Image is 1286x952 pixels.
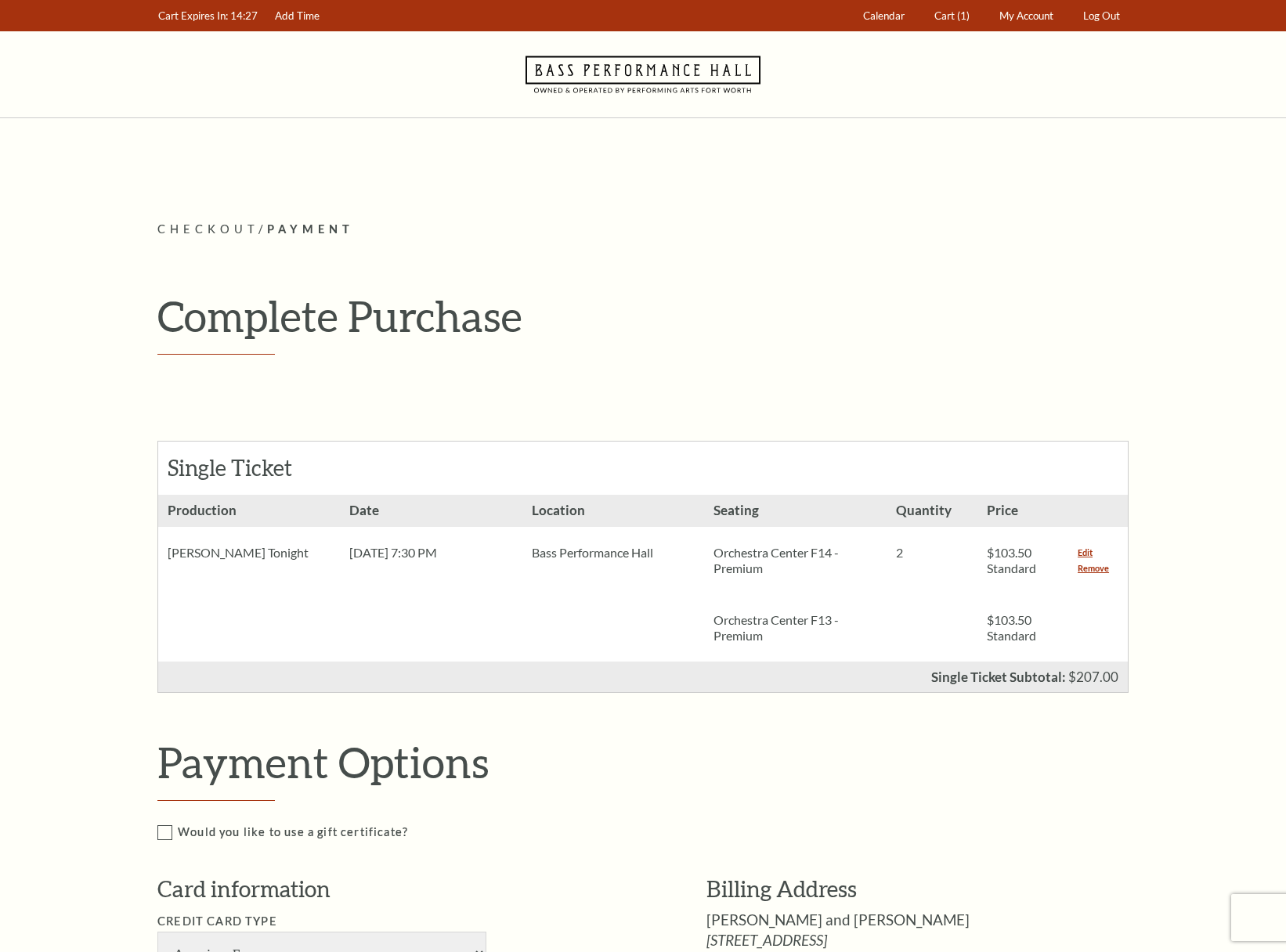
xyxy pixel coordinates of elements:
span: $103.50 Standard [987,545,1036,575]
span: Cart [934,9,955,22]
span: 14:27 [230,9,258,22]
span: Billing Address [706,875,857,902]
p: 2 [896,545,968,561]
h3: Location [522,495,704,527]
h2: Single Ticket [168,455,339,481]
a: Edit [1078,545,1093,561]
h1: Complete Purchase [157,290,1129,341]
p: Single Ticket Subtotal: [931,670,1066,683]
label: Credit Card Type [157,914,277,928]
h3: Price [977,495,1068,527]
a: Remove [1078,561,1109,576]
span: $207.00 [1068,669,1118,685]
span: Calendar [863,9,905,22]
a: Calendar [856,1,912,31]
p: Orchestra Center F13 - Premium [713,612,876,644]
h3: Seating [704,495,886,527]
h3: Date [340,495,522,527]
a: Cart (1) [927,1,977,31]
span: [PERSON_NAME] and [PERSON_NAME] [706,911,970,929]
h3: Quantity [887,495,977,527]
span: Cart Expires In: [158,9,228,22]
span: My Account [999,9,1053,22]
span: Payment [267,222,354,236]
h3: Production [158,495,340,527]
a: My Account [992,1,1061,31]
label: Would you like to use a gift certificate? [157,823,1162,842]
div: [PERSON_NAME] Tonight [158,527,340,579]
div: [DATE] 7:30 PM [340,527,522,579]
span: Bass Performance Hall [532,545,653,560]
h3: Card information [157,874,659,905]
p: / [157,220,1129,240]
h2: Payment Options [157,737,1162,788]
p: Orchestra Center F14 - Premium [713,545,876,576]
span: Checkout [157,222,258,236]
a: Log Out [1076,1,1128,31]
a: Add Time [268,1,327,31]
span: [STREET_ADDRESS] [706,932,1161,947]
span: (1) [957,9,970,22]
span: $103.50 Standard [987,612,1036,643]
